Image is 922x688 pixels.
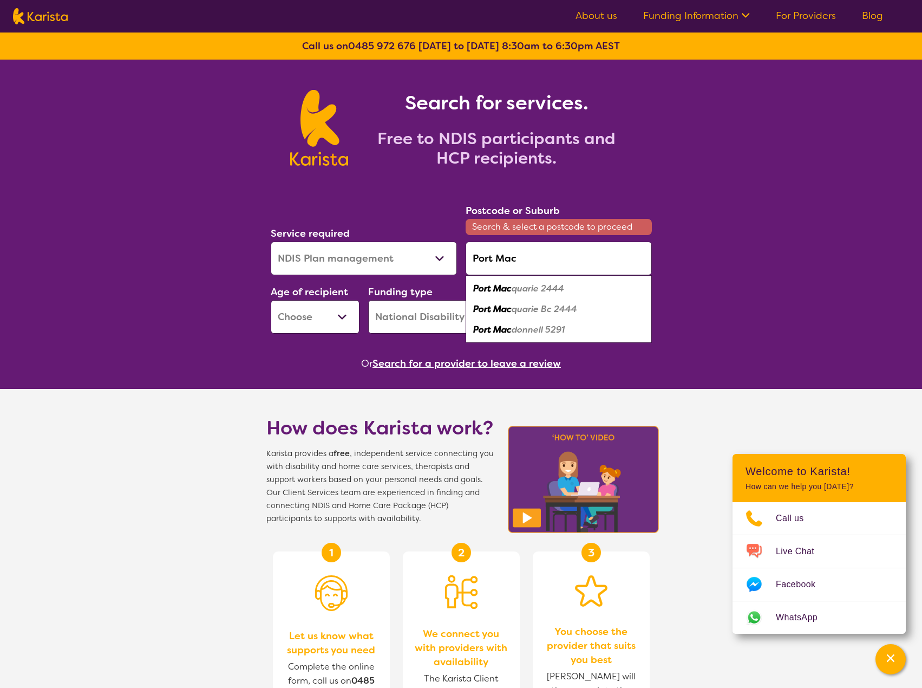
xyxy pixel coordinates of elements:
a: Blog [862,9,883,22]
img: Star icon [575,575,607,607]
span: We connect you with providers with availability [414,627,509,669]
label: Funding type [368,285,433,298]
b: Call us on [DATE] to [DATE] 8:30am to 6:30pm AEST [302,40,620,53]
span: Or [361,355,372,372]
img: Person with headset icon [315,575,348,611]
div: Port Macquarie 2444 [471,278,646,299]
div: Port Macdonnell 5291 [471,320,646,340]
input: Type [466,242,652,275]
a: For Providers [776,9,836,22]
ul: Choose channel [733,502,906,634]
em: quarie 2444 [512,283,564,294]
div: Channel Menu [733,454,906,634]
span: Call us [776,510,817,527]
b: free [334,449,350,459]
em: quarie Bc 2444 [512,303,577,315]
div: Port Macquarie Bc 2444 [471,299,646,320]
label: Service required [271,227,350,240]
em: donnell 5291 [512,324,565,335]
em: Port Mac [473,303,512,315]
h1: How does Karista work? [266,415,494,441]
h1: Search for services. [361,90,632,116]
img: Karista logo [13,8,68,24]
span: You choose the provider that suits you best [544,625,639,667]
img: Karista logo [290,90,348,166]
img: Person being matched to services icon [445,575,478,609]
em: Port Mac [473,324,512,335]
p: How can we help you [DATE]? [746,482,893,491]
a: 0485 972 676 [348,40,416,53]
button: Search for a provider to leave a review [372,355,561,372]
span: Let us know what supports you need [284,629,379,657]
span: Karista provides a , independent service connecting you with disability and home care services, t... [266,447,494,525]
img: Karista video [505,423,663,536]
div: 1 [322,543,341,562]
span: Facebook [776,576,828,593]
a: About us [576,9,617,22]
h2: Free to NDIS participants and HCP recipients. [361,129,632,168]
span: Search & select a postcode to proceed [466,219,652,235]
em: Port Mac [473,283,512,294]
h2: Welcome to Karista! [746,465,893,478]
button: Channel Menu [875,644,906,674]
div: 2 [452,543,471,562]
span: WhatsApp [776,609,831,626]
label: Postcode or Suburb [466,204,560,217]
a: Funding Information [643,9,750,22]
label: Age of recipient [271,285,348,298]
a: Web link opens in a new tab. [733,601,906,634]
span: Live Chat [776,543,827,560]
div: 3 [581,543,601,562]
